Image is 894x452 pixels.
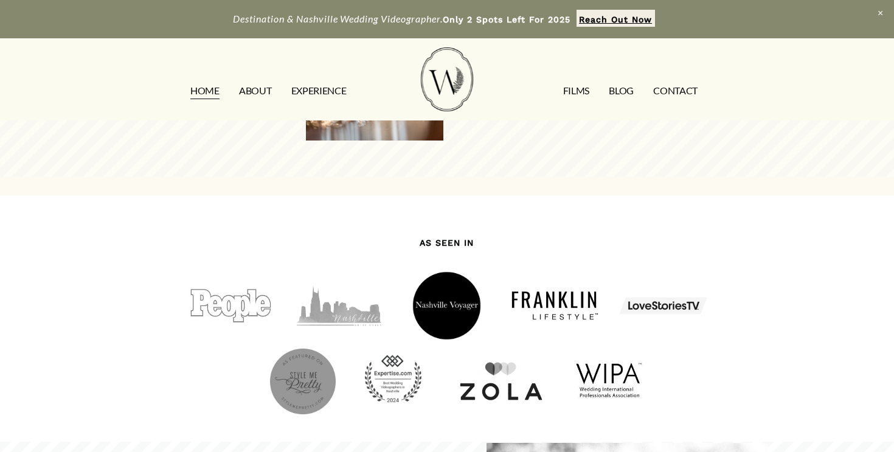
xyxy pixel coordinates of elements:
a: Blog [609,81,634,100]
a: ABOUT [239,81,271,100]
a: Reach Out Now [577,10,655,27]
strong: AS SEEN IN [420,238,474,248]
a: FILMS [563,81,589,100]
a: EXPERIENCE [291,81,347,100]
a: CONTACT [653,81,698,100]
a: HOME [190,81,220,100]
strong: Reach Out Now [579,15,652,24]
img: Wild Fern Weddings [421,47,473,111]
